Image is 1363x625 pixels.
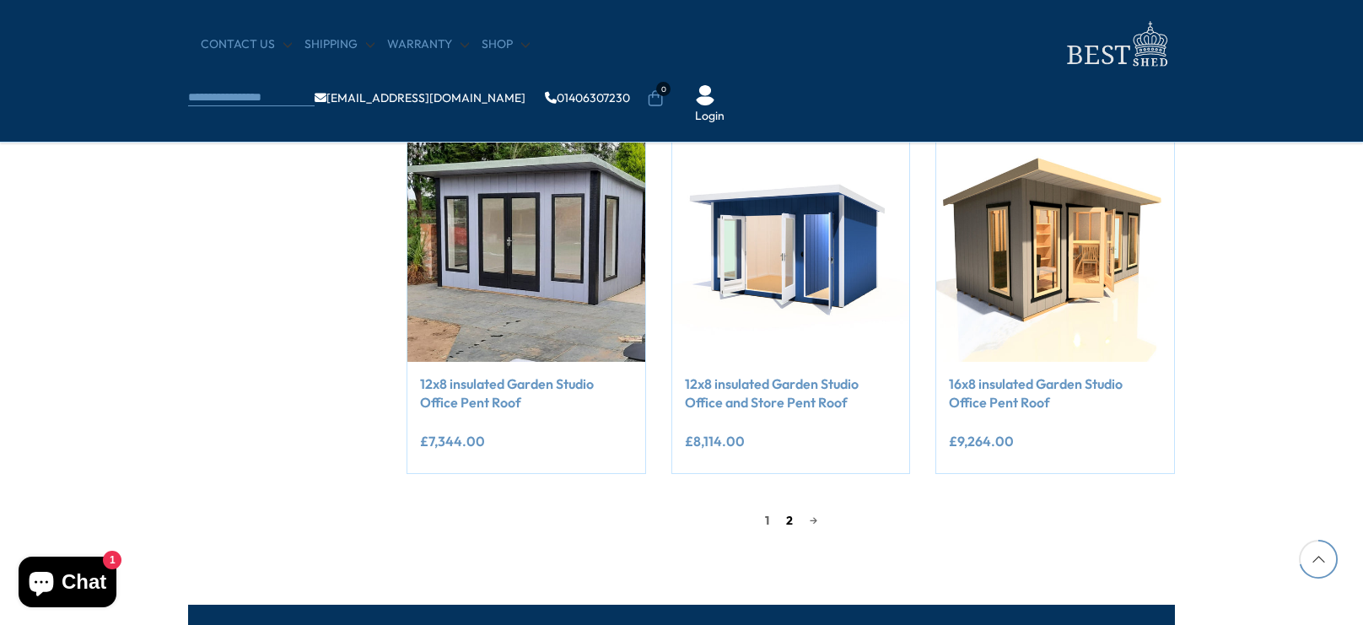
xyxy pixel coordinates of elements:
a: 0 [647,90,664,107]
a: Login [695,108,725,125]
a: 12x8 insulated Garden Studio Office and Store Pent Roof [685,374,897,412]
a: [EMAIL_ADDRESS][DOMAIN_NAME] [315,92,525,104]
img: 12x8 insulated Garden Studio Office Pent Roof - Best Shed [407,124,645,362]
a: CONTACT US [201,36,292,53]
ins: £9,264.00 [949,434,1014,448]
img: 16x8 insulated Garden Studio Office Pent Roof - Best Shed [936,124,1174,362]
a: → [801,508,826,533]
a: 2 [778,508,801,533]
inbox-online-store-chat: Shopify online store chat [13,557,121,612]
span: 1 [757,508,778,533]
a: Shipping [304,36,374,53]
a: 01406307230 [545,92,630,104]
a: 16x8 insulated Garden Studio Office Pent Roof [949,374,1161,412]
ins: £7,344.00 [420,434,485,448]
a: Warranty [387,36,469,53]
a: Shop [482,36,530,53]
ins: £8,114.00 [685,434,745,448]
a: 12x8 insulated Garden Studio Office Pent Roof [420,374,633,412]
img: 12x8 insulated Garden Studio Office and Store Pent Roof - Best Shed [672,124,910,362]
img: logo [1057,17,1175,72]
img: User Icon [695,85,715,105]
span: 0 [656,82,671,96]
